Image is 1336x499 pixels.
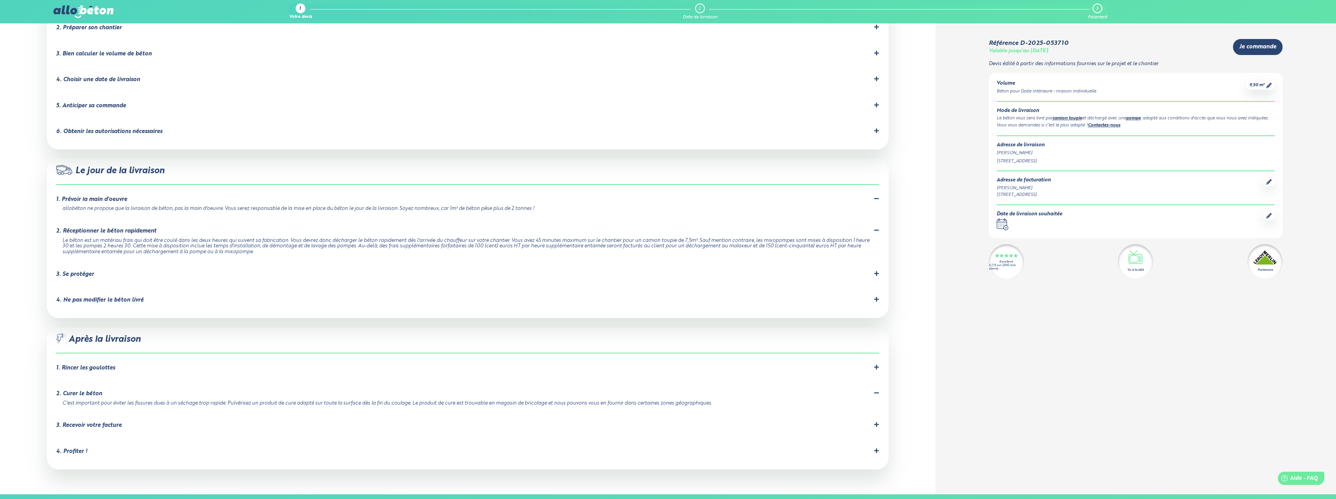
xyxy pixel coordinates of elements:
[56,422,122,429] div: 3. Recevoir votre facture
[997,115,1275,122] div: Le béton vous sera livré par et déchargé avec une , adapté aux conditions d'accès que vous nous a...
[989,48,1048,54] div: Valable jusqu'au [DATE]
[62,238,870,255] div: Le béton est un matériau frais qui doit être coulé dans les deux heures qui suivent sa fabricatio...
[56,128,162,135] div: 6. Obtenir les autorisations nécessaires
[53,5,114,18] img: allobéton
[999,260,1013,264] div: Excellent
[56,25,122,31] div: 2. Préparer son chantier
[997,185,1051,192] div: [PERSON_NAME]
[56,297,144,304] div: 4. Ne pas modifier le béton livré
[1233,39,1283,55] a: Je commande
[989,40,1068,47] div: Référence D-2025-053710
[989,61,1283,67] p: Devis édité à partir des informations fournies sur le projet et le chantier
[56,196,127,203] div: 1. Prévoir la main d'oeuvre
[1258,268,1273,272] div: Partenaire
[56,391,102,397] div: 2. Curer le béton
[299,7,301,12] div: 1
[1088,123,1120,128] a: Contactez-nous
[56,334,879,353] div: Après la livraison
[997,88,1096,95] div: Béton pour Dalle intérieure - maison individuelle
[683,4,717,20] a: 2 Date de livraison
[289,4,312,20] a: 1 Votre devis
[56,448,87,455] div: 4. Profiter !
[997,158,1275,165] div: [STREET_ADDRESS]
[1126,116,1141,121] a: pompe
[1239,44,1276,50] span: Je commande
[56,76,140,83] div: 4. Choisir une date de livraison
[62,206,870,212] div: allobéton ne propose que la livraison de béton, pas la main d'oeuvre. Vous serez responsable de l...
[997,81,1096,87] div: Volume
[1088,15,1107,20] div: Paiement
[56,365,115,371] div: 1. Rincer les goulottes
[997,150,1275,156] div: [PERSON_NAME]
[1096,6,1098,11] div: 3
[997,142,1275,148] div: Adresse de livraison
[698,6,701,11] div: 2
[997,192,1051,198] div: [STREET_ADDRESS]
[683,15,717,20] div: Date de livraison
[56,165,72,175] img: truck.c7a9816ed8b9b1312949.png
[56,51,152,57] div: 3. Bien calculer le volume de béton
[62,401,870,407] div: C'est important pour éviter les fissures dues à un séchage trop rapide. Pulvérisez un produit de ...
[997,108,1275,114] div: Mode de livraison
[1267,469,1327,490] iframe: Help widget launcher
[1052,116,1082,121] a: camion toupie
[997,178,1051,183] div: Adresse de facturation
[997,211,1062,217] div: Date de livraison souhaitée
[289,15,312,20] div: Votre devis
[56,103,126,109] div: 5. Anticiper sa commande
[56,165,879,185] div: Le jour de la livraison
[1088,4,1107,20] a: 3 Paiement
[56,228,156,234] div: 2. Réceptionner le béton rapidement
[997,122,1275,129] div: Vous vous demandez si c’est le plus adapté ? .
[989,264,1024,271] div: 4.7/5 sur 2300 avis clients
[56,271,94,278] div: 3. Se protéger
[1127,268,1144,272] div: Vu à la télé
